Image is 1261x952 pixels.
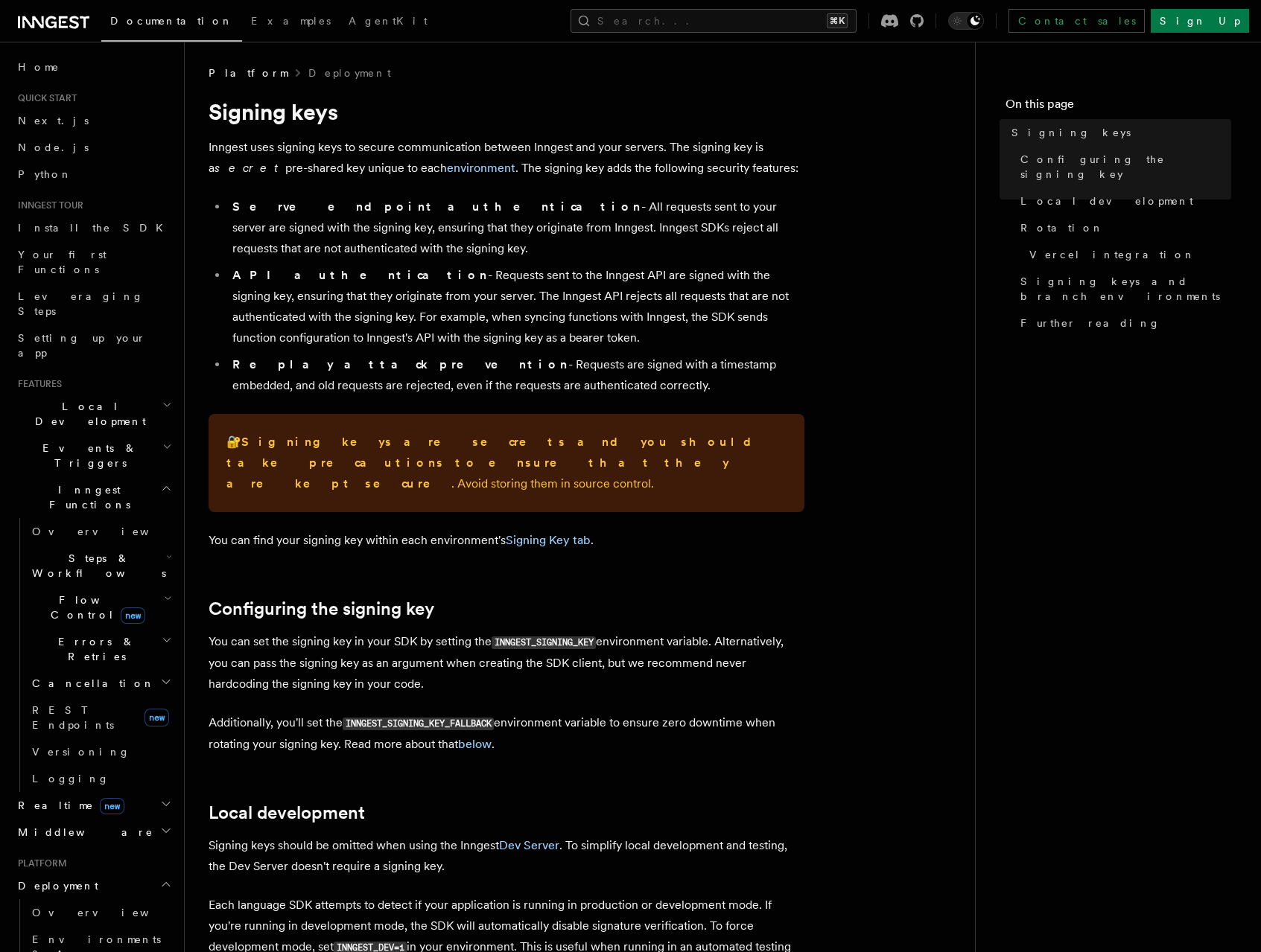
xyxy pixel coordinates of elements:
span: Python [18,168,72,180]
span: new [100,798,124,814]
span: Your first Functions [18,249,107,275]
a: Documentation [101,4,242,42]
span: Overview [32,907,185,919]
span: Local Development [12,399,162,429]
p: You can set the signing key in your SDK by setting the environment variable. Alternatively, you c... [209,631,804,694]
a: Leveraging Steps [12,283,175,325]
button: Cancellation [26,670,175,697]
a: Local development [209,802,365,823]
span: Inngest Functions [12,482,161,512]
a: Local development [1014,188,1231,214]
a: Your first Functions [12,241,175,283]
a: Sign Up [1151,9,1249,33]
a: Node.js [12,134,175,161]
p: 🔐 . Avoid storing them in source control. [226,432,787,494]
button: Flow Controlnew [26,587,175,628]
button: Inngest Functions [12,476,175,518]
span: new [121,607,145,624]
p: Signing keys should be omitted when using the Inngest . To simplify local development and testing... [209,835,804,877]
li: - All requests sent to your server are signed with the signing key, ensuring that they originate ... [228,197,804,259]
code: INNGEST_SIGNING_KEY [492,636,596,649]
a: below [458,737,492,751]
span: Versioning [32,746,130,758]
button: Realtimenew [12,792,175,819]
a: Versioning [26,738,175,765]
span: Vercel integration [1029,247,1195,262]
li: - Requests sent to the Inngest API are signed with the signing key, ensuring that they originate ... [228,265,804,348]
span: REST Endpoints [32,704,114,731]
a: Signing keys and branch environments [1014,268,1231,310]
span: Flow Control [26,592,164,622]
span: Local development [1020,194,1193,208]
a: Deployment [308,66,391,80]
span: Middleware [12,825,153,840]
span: AgentKit [349,15,428,27]
a: Next.js [12,107,175,134]
h1: Signing keys [209,98,804,125]
span: Setting up your app [18,332,146,359]
a: Dev Server [499,838,559,852]
strong: Signing keys are secrets and you should take precautions to ensure that they are kept secure [226,435,763,491]
button: Local Development [12,393,175,435]
span: Deployment [12,878,98,893]
span: Inngest tour [12,199,83,211]
p: You can find your signing key within each environment's . [209,530,804,551]
a: REST Endpointsnew [26,697,175,738]
button: Steps & Workflows [26,545,175,587]
div: Inngest Functions [12,518,175,792]
li: - Requests are signed with a timestamp embedded, and old requests are rejected, even if the reque... [228,354,804,396]
span: Platform [209,66,288,80]
strong: Replay attack prevention [232,357,568,371]
a: AgentKit [340,4,436,40]
span: Logging [32,773,109,785]
span: Node.js [18,141,89,153]
a: Logging [26,765,175,792]
a: Home [12,54,175,80]
a: Overview [26,899,175,926]
span: Rotation [1020,220,1104,235]
span: Configuring the signing key [1020,152,1231,182]
a: Python [12,161,175,188]
span: Features [12,378,62,390]
em: secret [215,161,285,175]
span: Leveraging Steps [18,290,144,317]
a: Setting up your app [12,325,175,366]
p: Inngest uses signing keys to secure communication between Inngest and your servers. The signing k... [209,137,804,179]
a: Signing Key tab [506,533,591,547]
span: Next.js [18,115,89,127]
strong: API authentication [232,268,488,282]
span: Cancellation [26,676,155,691]
h4: On this page [1006,95,1231,119]
a: environment [447,161,515,175]
strong: Serve endpoint authentication [232,199,641,214]
span: Steps & Workflows [26,551,166,581]
a: Configuring the signing key [209,598,434,619]
a: Contact sales [1009,9,1145,33]
kbd: ⌘K [827,13,848,28]
span: Overview [32,525,185,537]
span: Examples [251,15,331,27]
a: Overview [26,518,175,545]
button: Errors & Retries [26,628,175,670]
a: Configuring the signing key [1014,146,1231,188]
span: Quick start [12,92,77,104]
a: Rotation [1014,214,1231,241]
span: Signing keys [1011,125,1131,140]
a: Signing keys [1006,119,1231,146]
span: Platform [12,857,67,869]
button: Deployment [12,872,175,899]
span: new [144,709,169,726]
button: Toggle dark mode [948,12,984,30]
a: Vercel integration [1023,241,1231,268]
p: Additionally, you'll set the environment variable to ensure zero downtime when rotating your sign... [209,712,804,755]
span: Home [18,60,60,74]
a: Install the SDK [12,214,175,241]
button: Search...⌘K [571,9,857,33]
a: Examples [242,4,340,40]
span: Events & Triggers [12,441,162,470]
span: Install the SDK [18,222,172,234]
span: Errors & Retries [26,634,162,664]
span: Further reading [1020,316,1160,330]
span: Signing keys and branch environments [1020,274,1231,304]
a: Further reading [1014,310,1231,336]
